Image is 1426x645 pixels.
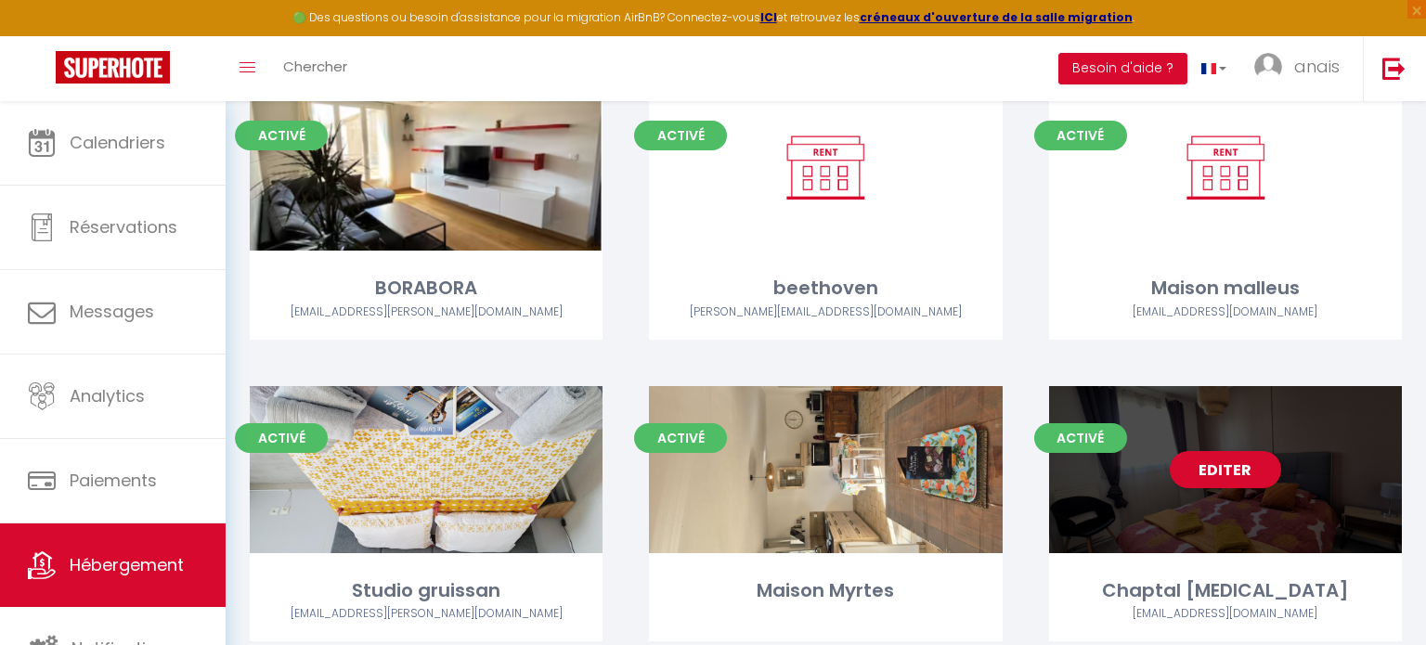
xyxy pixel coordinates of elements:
span: Analytics [70,384,145,407]
span: Activé [235,121,328,150]
span: Calendriers [70,131,165,154]
span: Activé [1034,121,1127,150]
div: Airbnb [250,605,603,623]
span: Activé [634,121,727,150]
span: Réservations [70,215,177,239]
span: Hébergement [70,553,184,576]
span: Messages [70,300,154,323]
div: Airbnb [250,303,603,321]
div: Chaptal [MEDICAL_DATA] [1049,576,1402,605]
a: Chercher [269,36,361,101]
span: Chercher [283,57,347,76]
div: Airbnb [1049,303,1402,321]
span: anais [1294,55,1340,78]
a: Editer [1170,451,1281,488]
a: ... anais [1240,36,1363,101]
div: Maison malleus [1049,274,1402,303]
div: Airbnb [649,303,1002,321]
img: ... [1254,53,1282,81]
span: Activé [235,423,328,453]
div: BORABORA [250,274,603,303]
button: Ouvrir le widget de chat LiveChat [15,7,71,63]
button: Besoin d'aide ? [1058,53,1187,84]
span: Activé [634,423,727,453]
img: Super Booking [56,51,170,84]
a: ICI [760,9,777,25]
span: Activé [1034,423,1127,453]
a: créneaux d'ouverture de la salle migration [860,9,1133,25]
div: Maison Myrtes [649,576,1002,605]
span: Paiements [70,469,157,492]
img: logout [1382,57,1406,80]
div: Airbnb [1049,605,1402,623]
div: beethoven [649,274,1002,303]
div: Studio gruissan [250,576,603,605]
